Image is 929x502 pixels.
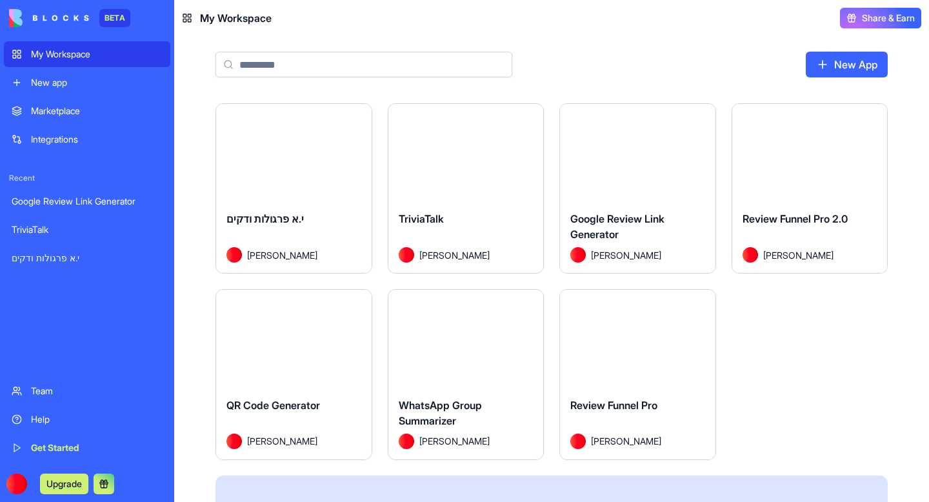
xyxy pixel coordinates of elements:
[4,435,170,461] a: Get Started
[862,12,915,25] span: Share & Earn
[31,76,163,89] div: New app
[806,52,888,77] a: New App
[4,126,170,152] a: Integrations
[4,173,170,183] span: Recent
[419,248,490,262] span: [PERSON_NAME]
[226,247,242,263] img: Avatar
[4,41,170,67] a: My Workspace
[743,247,758,263] img: Avatar
[743,212,848,225] span: Review Funnel Pro 2.0
[31,413,163,426] div: Help
[9,9,89,27] img: logo
[31,385,163,397] div: Team
[226,212,304,225] span: י.א פרגולות ודקים
[4,188,170,214] a: Google Review Link Generator
[399,212,444,225] span: TriviaTalk
[570,247,586,263] img: Avatar
[570,434,586,449] img: Avatar
[200,10,272,26] span: My Workspace
[226,434,242,449] img: Avatar
[591,248,661,262] span: [PERSON_NAME]
[4,217,170,243] a: TriviaTalk
[40,477,88,490] a: Upgrade
[31,48,163,61] div: My Workspace
[4,378,170,404] a: Team
[399,434,414,449] img: Avatar
[247,434,317,448] span: [PERSON_NAME]
[12,195,163,208] div: Google Review Link Generator
[4,98,170,124] a: Marketplace
[12,252,163,265] div: י.א פרגולות ודקים
[4,70,170,95] a: New app
[570,212,664,241] span: Google Review Link Generator
[9,9,130,27] a: BETA
[591,434,661,448] span: [PERSON_NAME]
[732,103,888,274] a: Review Funnel Pro 2.0Avatar[PERSON_NAME]
[4,245,170,271] a: י.א פרגולות ודקים
[399,399,482,427] span: WhatsApp Group Summarizer
[4,407,170,432] a: Help
[570,399,657,412] span: Review Funnel Pro
[763,248,834,262] span: [PERSON_NAME]
[40,474,88,494] button: Upgrade
[247,248,317,262] span: [PERSON_NAME]
[6,474,27,494] img: ACg8ocKkVFSaPLrOoQeBSeFMyjk5rxEBDp8JnGzG-yG5m9aS5dipWHRM=s96-c
[99,9,130,27] div: BETA
[31,133,163,146] div: Integrations
[31,105,163,117] div: Marketplace
[226,399,320,412] span: QR Code Generator
[399,247,414,263] img: Avatar
[419,434,490,448] span: [PERSON_NAME]
[388,289,544,459] a: WhatsApp Group SummarizerAvatar[PERSON_NAME]
[215,103,372,274] a: י.א פרגולות ודקיםAvatar[PERSON_NAME]
[840,8,921,28] button: Share & Earn
[388,103,544,274] a: TriviaTalkAvatar[PERSON_NAME]
[559,289,716,459] a: Review Funnel ProAvatar[PERSON_NAME]
[215,289,372,459] a: QR Code GeneratorAvatar[PERSON_NAME]
[559,103,716,274] a: Google Review Link GeneratorAvatar[PERSON_NAME]
[12,223,163,236] div: TriviaTalk
[31,441,163,454] div: Get Started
